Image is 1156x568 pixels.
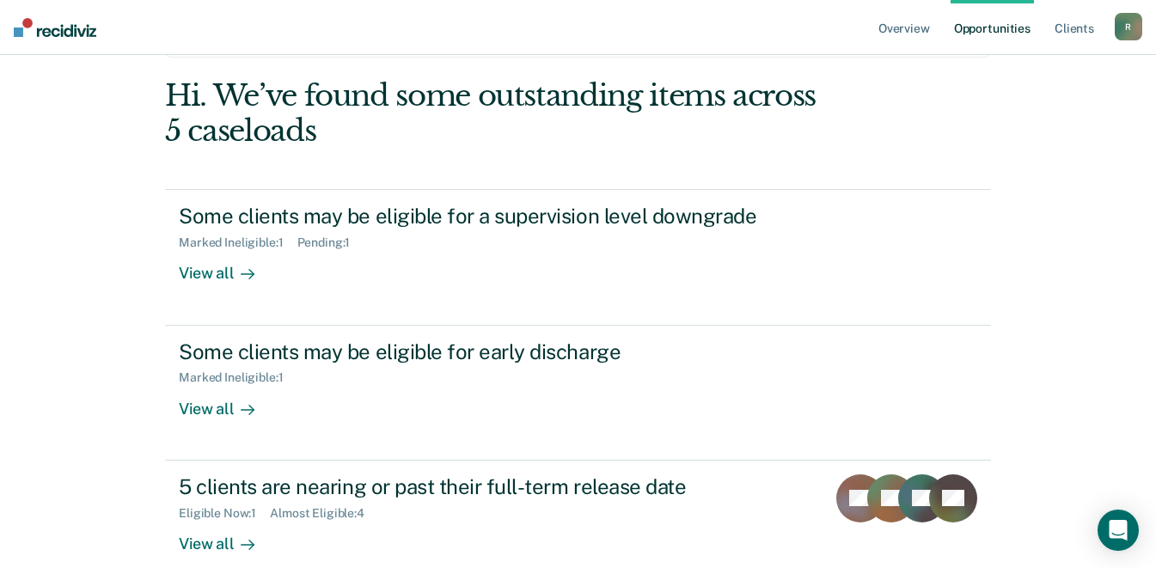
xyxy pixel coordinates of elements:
div: View all [179,250,275,284]
div: Marked Ineligible : 1 [179,370,297,385]
div: Some clients may be eligible for a supervision level downgrade [179,204,782,229]
div: Eligible Now : 1 [179,506,270,521]
a: Some clients may be eligible for early dischargeMarked Ineligible:1View all [165,326,991,461]
div: View all [179,520,275,553]
img: Recidiviz [14,18,96,37]
div: View all [179,385,275,418]
div: Open Intercom Messenger [1098,510,1139,551]
div: Marked Ineligible : 1 [179,235,297,250]
div: 5 clients are nearing or past their full-term release date [179,474,782,499]
a: Some clients may be eligible for a supervision level downgradeMarked Ineligible:1Pending:1View all [165,189,991,325]
div: Pending : 1 [297,235,364,250]
button: R [1115,13,1142,40]
div: Hi. We’ve found some outstanding items across 5 caseloads [165,78,826,149]
div: Almost Eligible : 4 [270,506,378,521]
div: Some clients may be eligible for early discharge [179,339,782,364]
